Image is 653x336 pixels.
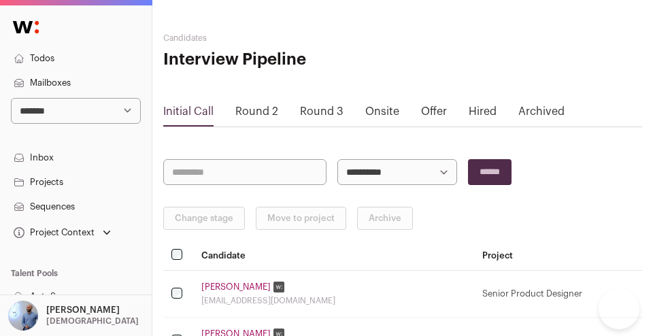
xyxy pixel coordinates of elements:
[518,106,565,117] a: Archived
[11,227,95,238] div: Project Context
[421,106,447,117] a: Offer
[599,288,639,329] iframe: Help Scout Beacon - Open
[8,301,38,331] img: 97332-medium_jpg
[163,106,214,117] a: Initial Call
[235,106,278,117] a: Round 2
[163,33,323,44] h2: Candidates
[11,223,114,242] button: Open dropdown
[365,106,399,117] a: Onsite
[163,49,323,71] h1: Interview Pipeline
[46,316,139,326] p: [DEMOGRAPHIC_DATA]
[5,301,141,331] button: Open dropdown
[46,305,120,316] p: [PERSON_NAME]
[5,14,46,41] img: Wellfound
[300,106,344,117] a: Round 3
[201,282,271,292] a: [PERSON_NAME]
[193,241,474,271] th: Candidate
[469,106,497,117] a: Hired
[201,295,466,306] div: [EMAIL_ADDRESS][DOMAIN_NAME]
